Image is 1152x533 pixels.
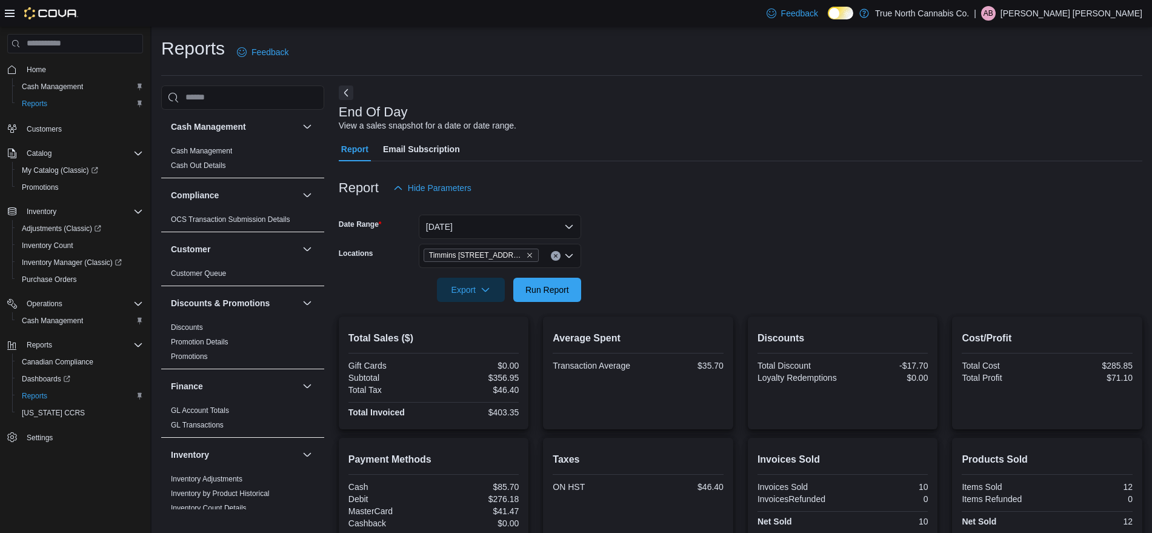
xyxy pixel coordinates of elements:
[436,482,519,492] div: $85.70
[1050,373,1133,383] div: $71.10
[171,269,226,278] a: Customer Queue
[300,448,315,462] button: Inventory
[845,482,928,492] div: 10
[757,452,928,467] h2: Invoices Sold
[22,391,47,401] span: Reports
[171,146,232,156] span: Cash Management
[22,99,47,109] span: Reports
[300,379,315,394] button: Finance
[300,296,315,310] button: Discounts & Promotions
[161,212,324,232] div: Compliance
[2,119,148,137] button: Customers
[27,340,52,350] span: Reports
[1001,6,1142,21] p: [PERSON_NAME] [PERSON_NAME]
[171,380,298,392] button: Finance
[171,380,203,392] h3: Finance
[171,215,290,224] span: OCS Transaction Submission Details
[7,56,143,478] nav: Complex example
[348,518,431,528] div: Cashback
[845,494,928,504] div: 0
[17,180,143,195] span: Promotions
[348,385,431,395] div: Total Tax
[171,420,224,430] span: GL Transactions
[171,337,228,347] span: Promotion Details
[17,313,88,328] a: Cash Management
[2,429,148,446] button: Settings
[12,387,148,404] button: Reports
[444,278,498,302] span: Export
[875,6,969,21] p: True North Cannabis Co.
[17,96,52,111] a: Reports
[1050,482,1133,492] div: 12
[17,389,143,403] span: Reports
[22,338,143,352] span: Reports
[22,121,143,136] span: Customers
[962,482,1045,492] div: Items Sold
[845,361,928,370] div: -$17.70
[17,406,143,420] span: Washington CCRS
[525,284,569,296] span: Run Report
[17,355,98,369] a: Canadian Compliance
[22,146,143,161] span: Catalog
[22,204,61,219] button: Inventory
[1050,361,1133,370] div: $285.85
[161,266,324,286] div: Customer
[348,373,431,383] div: Subtotal
[12,179,148,196] button: Promotions
[22,62,143,77] span: Home
[436,407,519,417] div: $403.35
[436,373,519,383] div: $356.95
[22,62,51,77] a: Home
[22,297,67,311] button: Operations
[171,504,247,512] a: Inventory Count Details
[962,331,1133,346] h2: Cost/Profit
[171,161,226,170] a: Cash Out Details
[171,269,226,278] span: Customer Queue
[17,272,143,287] span: Purchase Orders
[12,312,148,329] button: Cash Management
[171,406,229,415] a: GL Account Totals
[341,137,368,161] span: Report
[171,121,246,133] h3: Cash Management
[17,163,143,178] span: My Catalog (Classic)
[300,119,315,134] button: Cash Management
[553,331,724,346] h2: Average Spent
[22,374,70,384] span: Dashboards
[17,163,103,178] a: My Catalog (Classic)
[171,243,210,255] h3: Customer
[828,7,853,19] input: Dark Mode
[17,79,143,94] span: Cash Management
[17,221,143,236] span: Adjustments (Classic)
[551,251,561,261] button: Clear input
[161,403,324,437] div: Finance
[171,297,270,309] h3: Discounts & Promotions
[171,338,228,346] a: Promotion Details
[408,182,471,194] span: Hide Parameters
[513,278,581,302] button: Run Report
[339,220,382,229] label: Date Range
[171,406,229,415] span: GL Account Totals
[171,503,247,513] span: Inventory Count Details
[339,249,373,258] label: Locations
[161,320,324,369] div: Discounts & Promotions
[22,224,101,233] span: Adjustments (Classic)
[348,506,431,516] div: MasterCard
[553,482,636,492] div: ON HST
[348,331,519,346] h2: Total Sales ($)
[171,189,298,201] button: Compliance
[2,337,148,354] button: Reports
[171,121,298,133] button: Cash Management
[757,517,792,526] strong: Net Sold
[17,272,82,287] a: Purchase Orders
[962,373,1045,383] div: Total Profit
[424,249,539,262] span: Timmins 214 Third Ave
[348,407,405,417] strong: Total Invoiced
[553,452,724,467] h2: Taxes
[781,7,818,19] span: Feedback
[22,183,59,192] span: Promotions
[12,254,148,271] a: Inventory Manager (Classic)
[348,452,519,467] h2: Payment Methods
[27,433,53,443] span: Settings
[171,243,298,255] button: Customer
